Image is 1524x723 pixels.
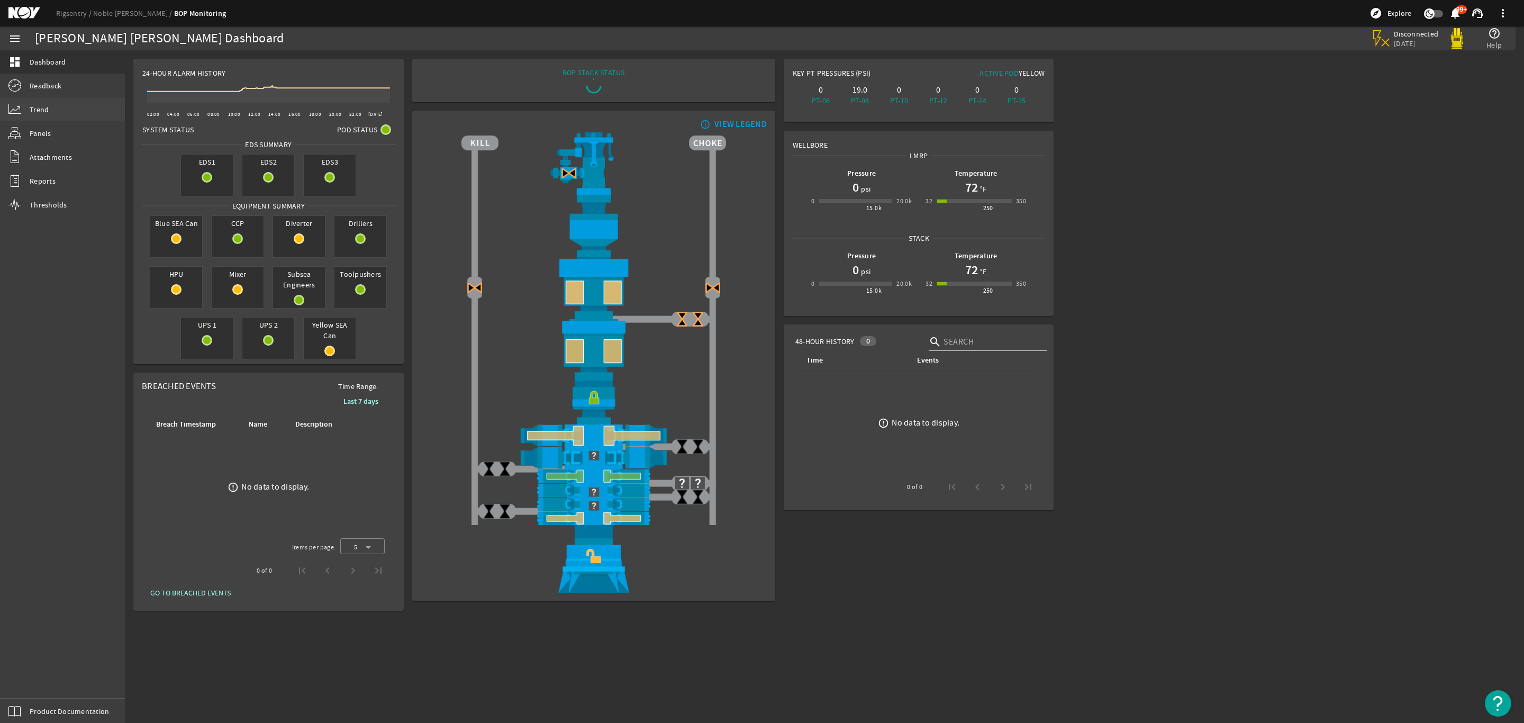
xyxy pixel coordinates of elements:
div: 0 [882,85,917,95]
span: Readback [30,80,61,91]
text: 16:00 [288,111,301,118]
img: ValveClose.png [674,489,690,505]
div: Items per page: [292,542,336,553]
div: 350 [1016,196,1026,206]
mat-icon: help_outline [1488,27,1501,40]
img: ShearRamOpenBlock.png [461,424,726,447]
span: Thresholds [30,200,67,210]
mat-icon: explore [1369,7,1382,20]
div: No data to display. [241,482,309,492]
span: LMRP [906,150,931,161]
span: Time Range: [330,381,387,392]
div: 20.0k [896,278,912,289]
div: Description [295,419,332,430]
div: Description [294,419,348,430]
a: Rigsentry [56,8,93,18]
span: psi [859,184,870,194]
span: psi [859,266,870,277]
div: Time [805,355,903,366]
span: Breached Events [142,381,216,392]
span: Panels [30,128,51,139]
div: No data to display. [892,418,959,428]
span: System Status [142,124,194,135]
div: 15.0k [866,285,882,296]
mat-icon: error_outline [228,482,239,493]
a: BOP Monitoring [174,8,226,19]
span: UPS 1 [181,318,233,332]
div: 0 [811,278,814,289]
input: Search [944,336,1039,348]
img: ValveClose.png [674,439,690,455]
span: [DATE] [1394,39,1439,48]
span: °F [978,266,987,277]
div: 19.0 [842,85,877,95]
div: 350 [1016,278,1026,289]
text: 04:00 [167,111,179,118]
img: Unknown.png [461,447,726,464]
img: ValveClose.png [497,503,513,519]
span: Drillers [334,216,386,231]
span: Help [1486,40,1502,50]
h1: 0 [852,179,859,196]
b: Pressure [847,168,876,178]
div: 0 of 0 [907,482,922,492]
span: Trend [30,104,49,115]
img: Valve2CloseBlock.png [561,165,577,181]
text: 14:00 [268,111,280,118]
span: Reports [30,176,56,186]
span: Toolpushers [334,267,386,282]
h1: 72 [965,179,978,196]
text: 08:00 [207,111,220,118]
img: LowerAnnularOpenBlock.png [461,319,726,380]
span: GO TO BREACHED EVENTS [150,588,231,598]
mat-icon: menu [8,32,21,45]
span: Subsea Engineers [273,267,325,292]
span: EDS3 [304,155,356,169]
div: PT-14 [960,95,995,106]
img: Valve2CloseBlock.png [705,279,721,295]
text: 06:00 [187,111,199,118]
i: search [929,336,941,348]
text: 22:00 [349,111,361,118]
div: Key PT Pressures (PSI) [793,68,919,83]
img: ValveClose.png [481,503,497,519]
div: 0 [960,85,995,95]
img: Unknown.png [461,483,726,501]
div: PT-06 [803,95,838,106]
div: 32 [926,278,932,289]
img: FlexJoint.png [461,195,726,257]
img: WellheadConnectorUnlockBlock.png [461,525,726,592]
div: [PERSON_NAME] [PERSON_NAME] Dashboard [35,33,284,44]
img: Unknown.png [461,497,726,514]
div: 250 [983,285,993,296]
div: 0 [921,85,956,95]
div: Breach Timestamp [156,419,216,430]
img: ValveClose.png [481,461,497,477]
text: 18:00 [309,111,321,118]
div: Name [247,419,281,430]
img: Valve2CloseBlock.png [467,279,483,295]
div: Events [915,355,1028,366]
span: Blue SEA Can [150,216,202,231]
span: Explore [1387,8,1411,19]
span: EDS1 [181,155,233,169]
span: EDS SUMMARY [241,139,295,150]
button: GO TO BREACHED EVENTS [142,583,239,602]
mat-icon: notifications [1449,7,1462,20]
text: 20:00 [329,111,341,118]
img: ValveCloseBlock.png [674,311,690,327]
b: Temperature [955,251,997,261]
text: 12:00 [248,111,260,118]
div: 32 [926,196,932,206]
div: 0 [860,336,876,346]
img: ValveClose.png [497,461,513,477]
span: Dashboard [30,57,66,67]
span: Diverter [273,216,325,231]
img: Yellowpod.svg [1446,28,1467,49]
mat-icon: support_agent [1471,7,1484,20]
div: VIEW LEGEND [714,119,767,130]
button: more_vert [1490,1,1516,26]
h1: 72 [965,261,978,278]
h1: 0 [852,261,859,278]
img: RiserAdapter.png [461,132,726,195]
